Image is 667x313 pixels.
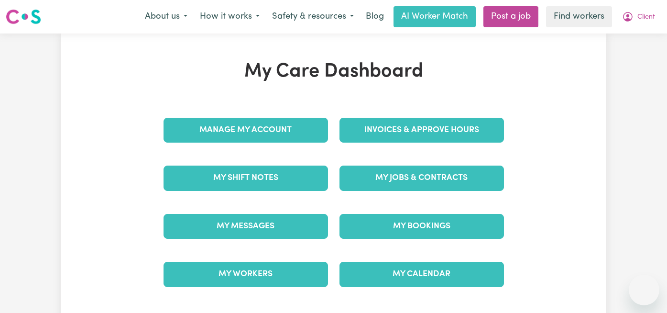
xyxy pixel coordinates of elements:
[6,8,41,25] img: Careseekers logo
[164,214,328,239] a: My Messages
[483,6,538,27] a: Post a job
[339,214,504,239] a: My Bookings
[164,166,328,190] a: My Shift Notes
[394,6,476,27] a: AI Worker Match
[164,262,328,287] a: My Workers
[339,166,504,190] a: My Jobs & Contracts
[360,6,390,27] a: Blog
[637,12,655,22] span: Client
[339,118,504,143] a: Invoices & Approve Hours
[629,275,659,305] iframe: Button to launch messaging window
[546,6,612,27] a: Find workers
[6,6,41,28] a: Careseekers logo
[339,262,504,287] a: My Calendar
[158,60,510,83] h1: My Care Dashboard
[164,118,328,143] a: Manage My Account
[139,7,194,27] button: About us
[616,7,661,27] button: My Account
[194,7,266,27] button: How it works
[266,7,360,27] button: Safety & resources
